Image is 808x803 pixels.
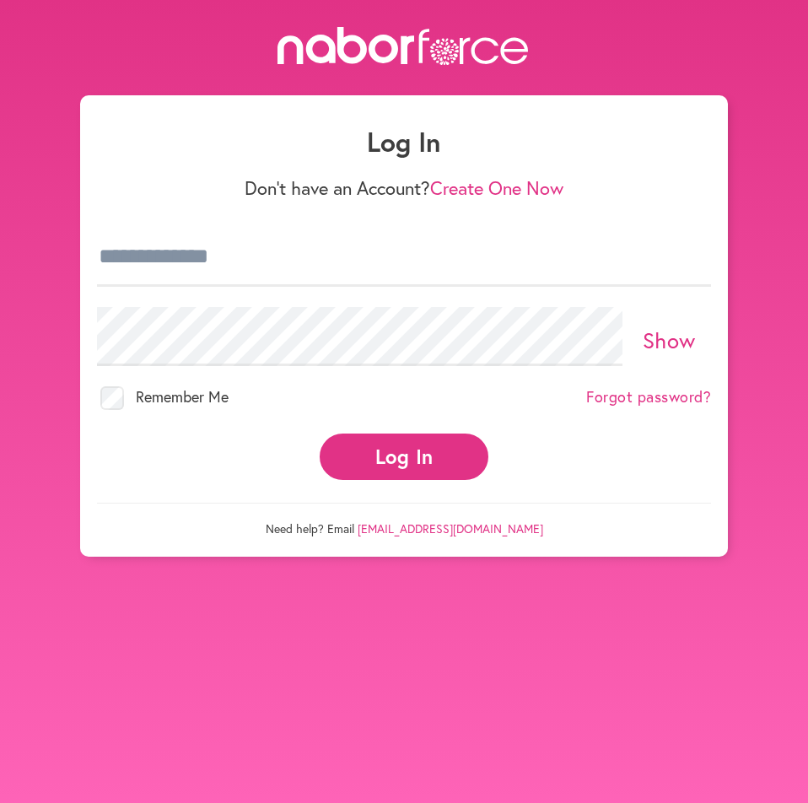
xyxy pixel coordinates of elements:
a: Show [643,326,696,354]
a: Forgot password? [586,388,711,407]
h1: Log In [97,126,711,158]
button: Log In [320,434,488,480]
a: Create One Now [430,175,563,200]
span: Remember Me [136,386,229,407]
p: Don't have an Account? [97,177,711,199]
p: Need help? Email [97,503,711,536]
a: [EMAIL_ADDRESS][DOMAIN_NAME] [358,520,543,536]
